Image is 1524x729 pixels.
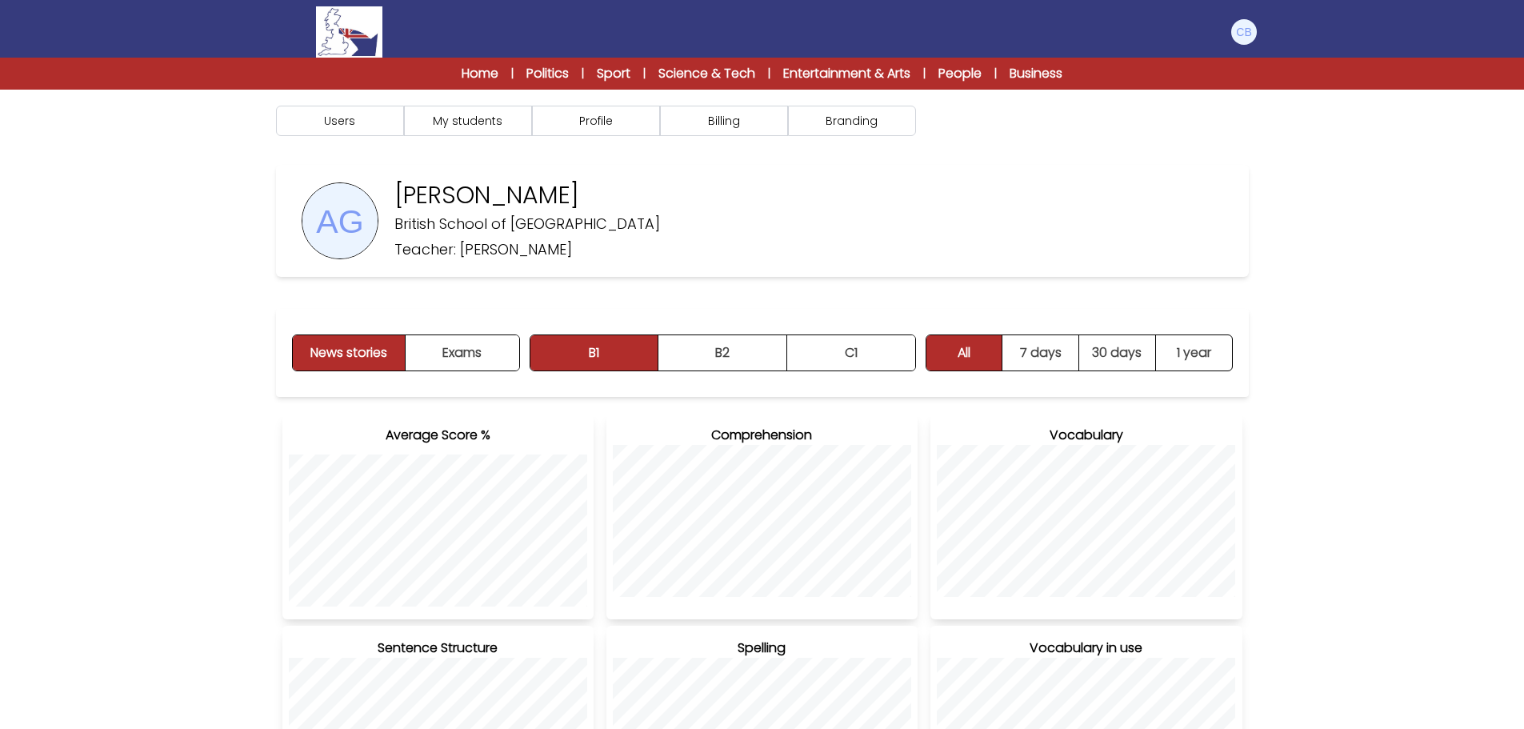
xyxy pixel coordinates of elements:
[613,426,911,445] h3: Comprehension
[530,335,659,371] button: B1
[768,66,770,82] span: |
[937,426,1235,445] h3: Vocabulary
[276,106,404,136] button: Users
[404,106,532,136] button: My students
[316,6,382,58] img: Logo
[1231,19,1257,45] img: Charlotte Bowler
[926,335,1003,371] button: All
[293,335,406,371] button: News stories
[643,66,646,82] span: |
[783,64,910,83] a: Entertainment & Arts
[994,66,997,82] span: |
[1010,64,1062,83] a: Business
[613,639,911,658] h3: Spelling
[406,335,518,371] button: Exams
[1079,335,1156,371] button: 30 days
[394,213,660,235] p: British School of [GEOGRAPHIC_DATA]
[658,335,787,371] button: B2
[289,426,587,445] h3: Average Score %
[511,66,514,82] span: |
[532,106,660,136] button: Profile
[1156,335,1232,371] button: 1 year
[787,335,915,371] button: C1
[266,6,433,58] a: Logo
[302,183,378,258] img: UserPhoto
[937,639,1235,658] h3: Vocabulary in use
[597,64,630,83] a: Sport
[526,64,569,83] a: Politics
[938,64,982,83] a: People
[923,66,926,82] span: |
[1002,335,1079,371] button: 7 days
[394,181,579,210] p: [PERSON_NAME]
[462,64,498,83] a: Home
[658,64,755,83] a: Science & Tech
[394,238,572,261] p: Teacher: [PERSON_NAME]
[788,106,916,136] button: Branding
[660,106,788,136] button: Billing
[289,639,587,658] h3: Sentence Structure
[582,66,584,82] span: |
